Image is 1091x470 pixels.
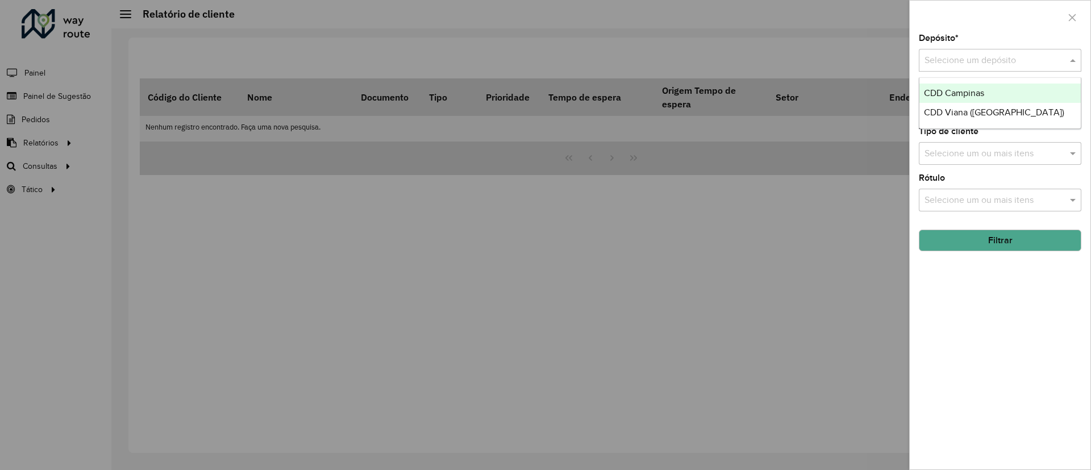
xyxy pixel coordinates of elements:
[924,107,1064,117] span: CDD Viana ([GEOGRAPHIC_DATA])
[919,230,1081,251] button: Filtrar
[919,77,1081,129] ng-dropdown-panel: Options list
[919,124,978,138] label: Tipo de cliente
[919,31,959,45] label: Depósito
[919,171,945,185] label: Rótulo
[924,88,984,98] span: CDD Campinas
